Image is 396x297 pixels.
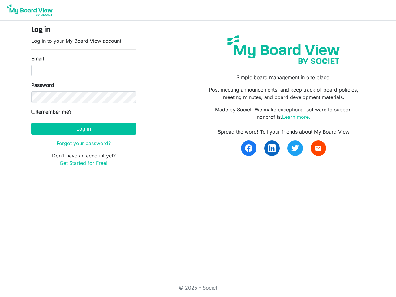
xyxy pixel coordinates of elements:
input: Remember me? [31,110,35,114]
p: Post meeting announcements, and keep track of board policies, meeting minutes, and board developm... [203,86,365,101]
img: My Board View Logo [5,2,54,18]
a: Get Started for Free! [60,160,108,166]
label: Password [31,81,54,89]
img: twitter.svg [291,144,299,152]
img: my-board-view-societ.svg [223,31,344,69]
h4: Log in [31,26,136,35]
div: Spread the word! Tell your friends about My Board View [203,128,365,136]
p: Simple board management in one place. [203,74,365,81]
a: Learn more. [282,114,310,120]
a: email [311,140,326,156]
p: Log in to your My Board View account [31,37,136,45]
p: Made by Societ. We make exceptional software to support nonprofits. [203,106,365,121]
label: Email [31,55,44,62]
label: Remember me? [31,108,71,115]
a: Forgot your password? [57,140,111,146]
p: Don't have an account yet? [31,152,136,167]
a: © 2025 - Societ [179,285,217,291]
img: linkedin.svg [268,144,276,152]
img: facebook.svg [245,144,252,152]
button: Log in [31,123,136,135]
span: email [315,144,322,152]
